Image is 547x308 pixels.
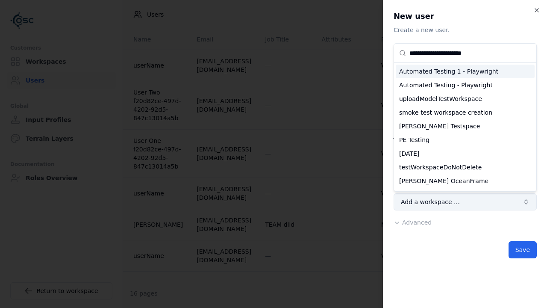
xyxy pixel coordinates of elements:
div: usama test 4 [396,188,535,201]
div: Automated Testing 1 - Playwright [396,65,535,78]
div: testWorkspaceDoNotDelete [396,160,535,174]
div: Suggestions [394,63,536,191]
div: uploadModelTestWorkspace [396,92,535,106]
div: PE Testing [396,133,535,147]
div: smoke test workspace creation [396,106,535,119]
div: Automated Testing - Playwright [396,78,535,92]
div: [PERSON_NAME] OceanFrame [396,174,535,188]
div: [PERSON_NAME] Testspace [396,119,535,133]
div: [DATE] [396,147,535,160]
